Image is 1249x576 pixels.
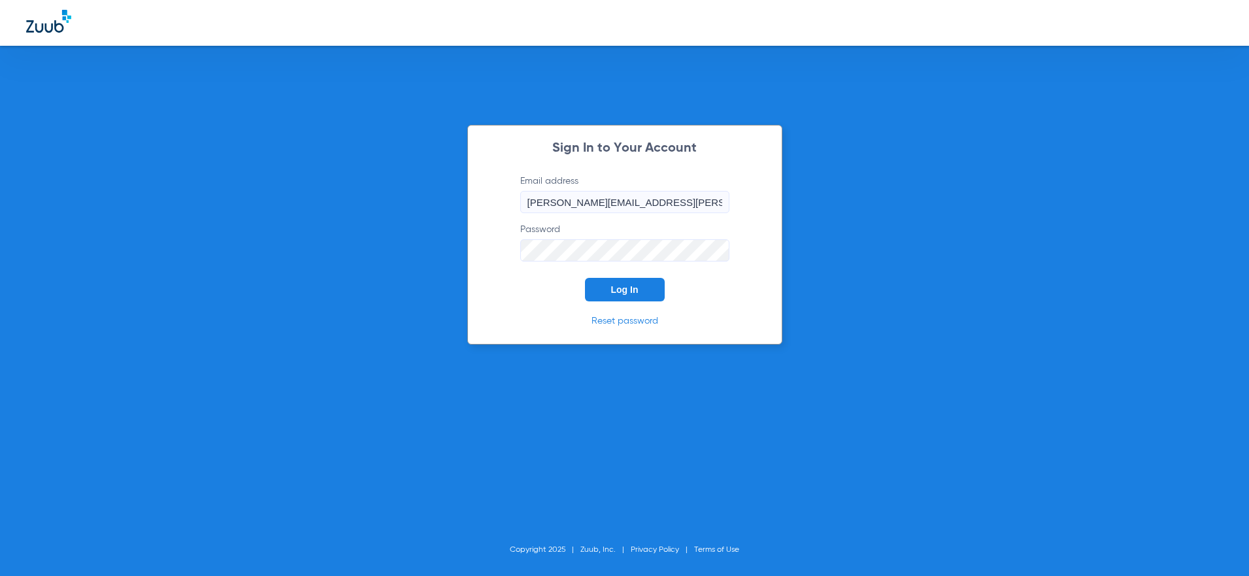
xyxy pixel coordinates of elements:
[510,543,580,556] li: Copyright 2025
[585,278,665,301] button: Log In
[520,223,729,262] label: Password
[520,175,729,213] label: Email address
[1184,513,1249,576] iframe: Chat Widget
[611,284,639,295] span: Log In
[591,316,658,326] a: Reset password
[580,543,631,556] li: Zuub, Inc.
[26,10,71,33] img: Zuub Logo
[631,546,679,554] a: Privacy Policy
[694,546,739,554] a: Terms of Use
[520,239,729,262] input: Password
[520,191,729,213] input: Email address
[501,142,749,155] h2: Sign In to Your Account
